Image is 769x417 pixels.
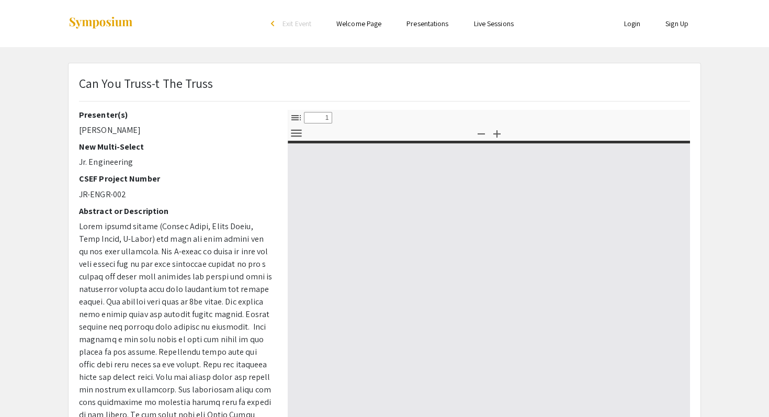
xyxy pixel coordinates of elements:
h2: Presenter(s) [79,110,272,120]
iframe: Chat [725,370,761,409]
p: JR-ENGR-002 [79,188,272,201]
p: Jr. Engineering [79,156,272,168]
h2: New Multi-Select [79,142,272,152]
h2: Abstract or Description [79,206,272,216]
img: Symposium by ForagerOne [68,16,133,30]
span: Exit Event [282,19,311,28]
h2: CSEF Project Number [79,174,272,184]
a: Sign Up [665,19,688,28]
button: Zoom Out [472,126,490,141]
p: [PERSON_NAME] [79,124,272,137]
input: Page [304,112,332,123]
a: Live Sessions [474,19,514,28]
div: arrow_back_ios [271,20,277,27]
a: Login [624,19,641,28]
button: Tools [287,126,305,141]
a: Presentations [406,19,448,28]
a: Welcome Page [336,19,381,28]
button: Toggle Sidebar [287,110,305,125]
p: Can You Truss-t The Truss [79,74,213,93]
button: Zoom In [488,126,506,141]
